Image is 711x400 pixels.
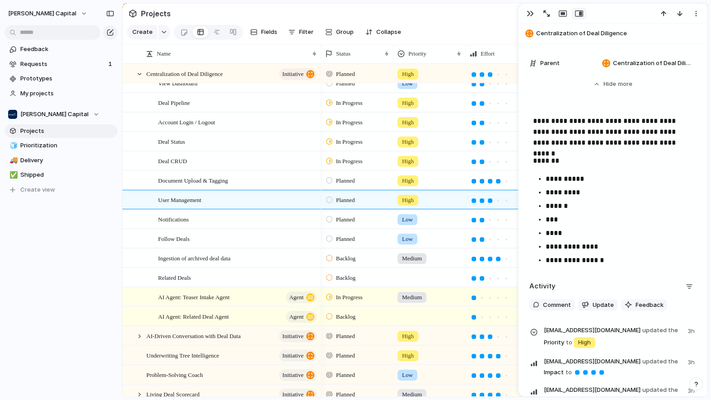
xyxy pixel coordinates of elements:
span: Create [132,28,153,37]
span: Document Upload & Tagging [158,175,228,185]
button: Group [321,25,358,39]
span: Medium [402,293,422,302]
span: Projects [20,127,114,136]
span: [EMAIL_ADDRESS][DOMAIN_NAME] [544,386,641,395]
span: Feedback [636,301,664,310]
span: 3h [688,385,697,395]
button: 🚚 [8,156,17,165]
span: High [402,118,414,127]
span: Planned [336,332,355,341]
a: Prototypes [5,72,117,85]
span: In Progress [336,99,363,108]
button: Create view [5,183,117,197]
span: In Progress [336,293,363,302]
span: Follow Deals [158,233,190,244]
span: Name [157,49,171,58]
span: Collapse [376,28,401,37]
span: [PERSON_NAME] Capital [20,110,89,119]
span: [PERSON_NAME] Capital [8,9,76,18]
span: Backlog [336,254,355,263]
div: ✅ [9,170,16,180]
div: 🚚 [9,155,16,165]
a: Feedback [5,42,117,56]
span: Deal Pipeline [158,97,190,108]
a: 🚚Delivery [5,154,117,167]
span: initiative [282,330,304,343]
span: High [402,332,414,341]
span: Filter [299,28,313,37]
span: Prioritization [20,141,114,150]
span: 3h [688,356,697,367]
span: Planned [336,235,355,244]
span: My projects [20,89,114,98]
span: Fields [261,28,277,37]
span: Effort [481,49,495,58]
button: initiative [279,369,317,381]
span: Deal Status [158,136,185,146]
button: initiative [279,350,317,362]
button: 🧊 [8,141,17,150]
button: Filter [285,25,317,39]
span: updated the [642,357,678,366]
span: Comment [543,301,571,310]
span: Planned [336,70,355,79]
span: [EMAIL_ADDRESS][DOMAIN_NAME] [544,326,641,335]
span: Parent [540,59,560,68]
span: Account Login / Logout [158,117,215,127]
span: Planned [336,196,355,205]
span: Status [336,49,351,58]
button: Create [127,25,157,39]
span: Delivery [20,156,114,165]
span: Deal CRUD [158,155,187,166]
button: Agent [286,292,317,303]
span: initiative [282,68,304,80]
span: Backlog [336,312,355,321]
button: Feedback [621,299,667,311]
div: ✅Shipped [5,168,117,182]
span: Priority [408,49,426,58]
span: Low [402,79,413,88]
span: High [402,157,414,166]
span: AI-Driven Conversation with Deal Data [146,330,241,341]
span: High [402,99,414,108]
span: Centralization of Deal Diligence [146,68,223,79]
span: Planned [336,176,355,185]
span: High [578,338,591,347]
span: High [402,351,414,360]
span: Group [336,28,354,37]
a: 🧊Prioritization [5,139,117,152]
button: Hidemore [529,76,697,92]
button: ✅ [8,170,17,179]
button: Centralization of Deal Diligence [523,26,703,41]
span: Planned [336,79,355,88]
span: High [402,176,414,185]
span: Related Deals [158,272,191,282]
span: Shipped [20,170,114,179]
button: [PERSON_NAME] Capital [5,108,117,121]
span: AI Agent: Teaser Intake Agent [158,292,229,302]
span: Planned [336,351,355,360]
a: Projects [5,124,117,138]
span: High [402,137,414,146]
span: Low [402,235,413,244]
a: My projects [5,87,117,100]
span: initiative [282,369,304,381]
span: [EMAIL_ADDRESS][DOMAIN_NAME] [544,357,641,366]
span: 3h [688,325,697,336]
div: 🧊 [9,141,16,151]
span: In Progress [336,137,363,146]
span: Feedback [20,45,114,54]
span: Requests [20,60,106,69]
span: Problem-Solving Coach [146,369,203,380]
span: Agent [289,291,304,304]
button: Collapse [362,25,405,39]
a: Requests1 [5,57,117,71]
span: to [566,368,572,377]
span: Backlog [336,273,355,282]
span: Planned [336,215,355,224]
span: updated the [642,326,678,335]
span: Centralization of Deal Diligence [613,59,692,68]
span: User Management [158,194,201,205]
span: initiative [282,349,304,362]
